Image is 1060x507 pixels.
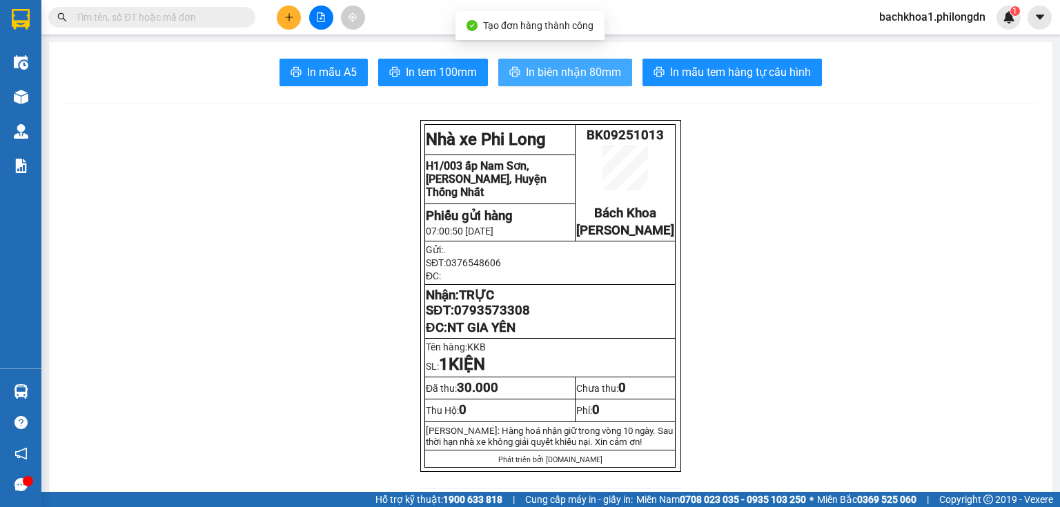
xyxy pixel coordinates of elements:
span: notification [14,447,28,460]
span: ĐC: [426,320,515,335]
span: DĐ: [118,64,138,79]
td: Thu Hộ: [425,399,576,421]
span: | [927,492,929,507]
strong: 1900 633 818 [443,494,502,505]
button: plus [277,6,301,30]
span: check-circle [467,20,478,31]
strong: Nhà xe Phi Long [426,130,546,149]
img: warehouse-icon [14,124,28,139]
div: HẠNH [118,28,275,45]
div: 0332502859 [12,28,108,48]
td: Phí: [576,399,676,421]
span: Tạo đơn hàng thành công [483,20,593,31]
span: caret-down [1034,11,1046,23]
span: . [443,244,446,255]
span: | [513,492,515,507]
img: warehouse-icon [14,55,28,70]
span: 0 [459,402,467,417]
span: bachkhoa1.philongdn [868,8,997,26]
span: Miền Bắc [817,492,916,507]
span: In mẫu tem hàng tự cấu hình [670,63,811,81]
div: 0378279971 [118,45,275,64]
span: plus [284,12,294,22]
span: SL: [426,361,485,372]
span: KKB [467,341,492,352]
span: Miền Nam [636,492,806,507]
span: TRỰC [459,288,494,303]
button: caret-down [1028,6,1052,30]
span: printer [654,66,665,79]
span: printer [509,66,520,79]
span: printer [389,66,400,79]
span: 1 [1012,6,1017,16]
span: printer [291,66,302,79]
span: Hỗ trợ kỹ thuật: [375,492,502,507]
span: Gửi: [12,13,33,28]
span: 07:00:50 [DATE] [426,226,493,237]
img: solution-icon [14,159,28,173]
button: printerIn biên nhận 80mm [498,59,632,86]
p: Tên hàng: [426,341,674,352]
span: BK09251013 [587,128,664,143]
span: 0 [592,402,600,417]
span: H1/003 ấp Nam Sơn, [PERSON_NAME], Huyện Thống Nhất [426,159,547,199]
span: ĐC: [426,270,441,281]
strong: 0369 525 060 [857,494,916,505]
strong: 0708 023 035 - 0935 103 250 [680,494,806,505]
div: [PERSON_NAME] [118,12,275,28]
span: question-circle [14,416,28,429]
span: In biên nhận 80mm [526,63,621,81]
td: Chưa thu: [576,377,676,399]
img: warehouse-icon [14,90,28,104]
span: copyright [983,495,993,504]
span: In tem 100mm [406,63,477,81]
p: Gửi: [426,244,674,255]
button: file-add [309,6,333,30]
span: message [14,478,28,491]
span: Phát triển bởi [DOMAIN_NAME] [498,455,602,464]
span: SĐT: [426,257,501,268]
button: printerIn mẫu tem hàng tự cấu hình [642,59,822,86]
div: Bách Khoa [12,12,108,28]
strong: KIỆN [449,355,485,374]
sup: 1 [1010,6,1020,16]
span: [PERSON_NAME] [118,79,275,103]
span: aim [348,12,357,22]
span: search [57,12,67,22]
strong: Nhận: SĐT: [426,288,529,318]
button: printerIn tem 100mm [378,59,488,86]
button: printerIn mẫu A5 [279,59,368,86]
img: logo-vxr [12,9,30,30]
span: 0376548606 [446,257,501,268]
span: [PERSON_NAME] [576,223,674,238]
span: ⚪️ [809,497,814,502]
span: [PERSON_NAME]: Hàng hoá nhận giữ trong vòng 10 ngày. Sau thời hạn nhà xe không giải quy... [426,426,673,447]
span: 1 [439,355,449,374]
td: Đã thu: [425,377,576,399]
span: Bách Khoa [594,206,656,221]
input: Tìm tên, số ĐT hoặc mã đơn [76,10,239,25]
span: Cung cấp máy in - giấy in: [525,492,633,507]
img: icon-new-feature [1003,11,1015,23]
span: Nhận: [118,13,151,28]
strong: Phiếu gửi hàng [426,208,513,223]
span: 30.000 [457,380,498,395]
span: In mẫu A5 [307,63,357,81]
span: 0793573308 [454,303,530,318]
img: warehouse-icon [14,384,28,399]
button: aim [341,6,365,30]
span: 0 [618,380,626,395]
span: file-add [316,12,326,22]
span: NT GIA YÊN [447,320,516,335]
